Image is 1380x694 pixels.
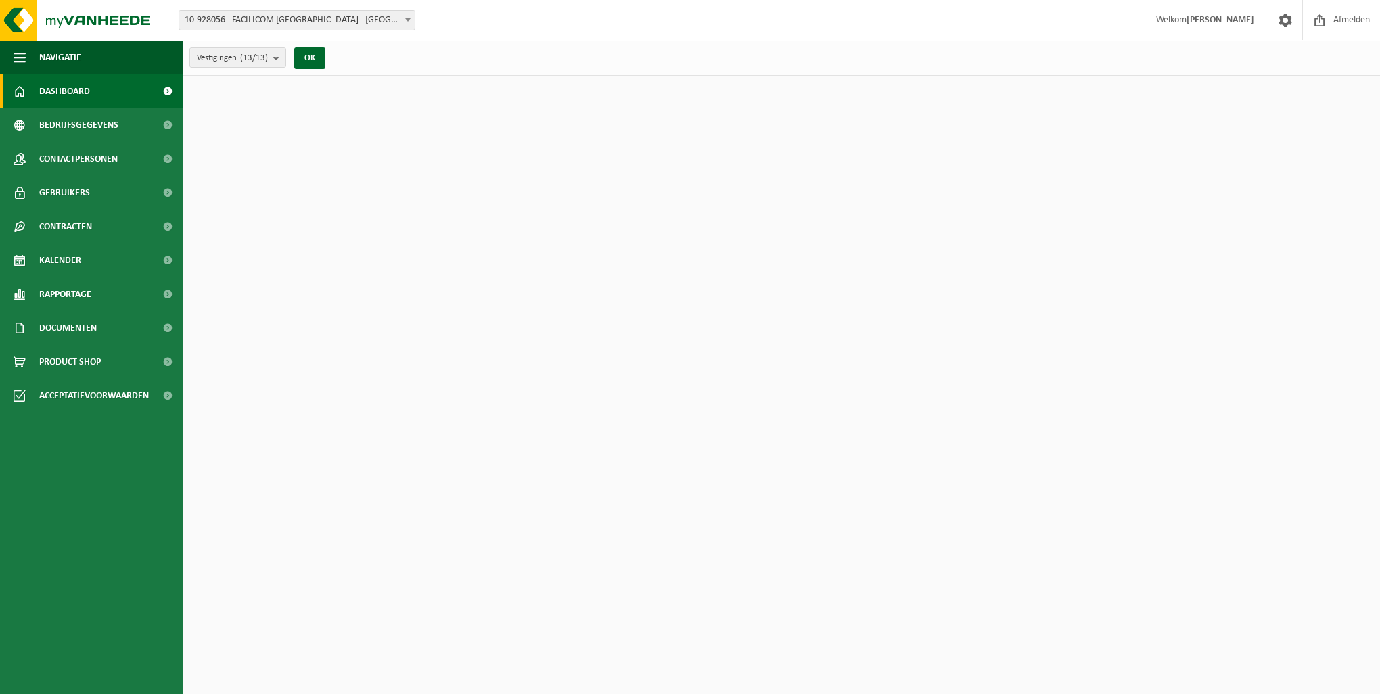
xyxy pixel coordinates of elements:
span: Acceptatievoorwaarden [39,379,149,413]
span: 10-928056 - FACILICOM NV - ANTWERPEN [179,10,415,30]
span: Vestigingen [197,48,268,68]
span: Contactpersonen [39,142,118,176]
button: Vestigingen(13/13) [189,47,286,68]
span: Contracten [39,210,92,244]
count: (13/13) [240,53,268,62]
span: Kalender [39,244,81,277]
strong: [PERSON_NAME] [1187,15,1254,25]
span: Rapportage [39,277,91,311]
button: OK [294,47,325,69]
span: Documenten [39,311,97,345]
span: Gebruikers [39,176,90,210]
span: Navigatie [39,41,81,74]
span: 10-928056 - FACILICOM NV - ANTWERPEN [179,11,415,30]
span: Bedrijfsgegevens [39,108,118,142]
span: Product Shop [39,345,101,379]
span: Dashboard [39,74,90,108]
